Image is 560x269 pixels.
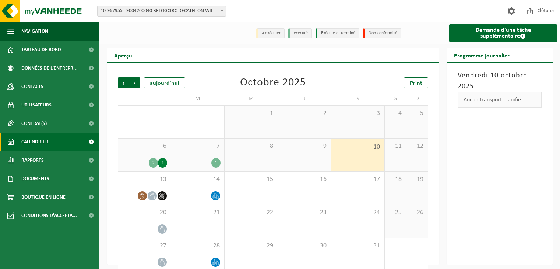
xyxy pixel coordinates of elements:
[98,6,226,16] span: 10-967955 - 9004200040 BELOGCIRC DECATHLON WILLEBROEK - WILLEBROEK
[21,133,48,151] span: Calendrier
[122,209,167,217] span: 20
[21,22,48,41] span: Navigation
[449,24,557,42] a: Demande d'une tâche supplémentaire
[21,96,52,114] span: Utilisateurs
[316,28,359,38] li: Exécuté et terminé
[21,151,44,170] span: Rapports
[225,92,278,105] td: M
[122,242,167,250] span: 27
[288,28,312,38] li: exécuté
[410,80,422,86] span: Print
[21,170,49,188] span: Documents
[228,242,274,250] span: 29
[388,142,402,150] span: 11
[458,92,542,108] div: Aucun transport planifié
[175,142,221,150] span: 7
[335,242,381,250] span: 31
[228,175,274,184] span: 15
[410,109,424,118] span: 5
[447,48,517,62] h2: Programme journalier
[406,92,428,105] td: D
[228,109,274,118] span: 1
[97,6,226,17] span: 10-967955 - 9004200040 BELOGCIRC DECATHLON WILLEBROEK - WILLEBROEK
[282,109,327,118] span: 2
[175,242,221,250] span: 28
[331,92,385,105] td: V
[385,92,406,105] td: S
[107,48,140,62] h2: Aperçu
[388,175,402,184] span: 18
[278,92,331,105] td: J
[404,77,428,88] a: Print
[175,209,221,217] span: 21
[335,109,381,118] span: 3
[21,188,66,206] span: Boutique en ligne
[410,142,424,150] span: 12
[282,242,327,250] span: 30
[118,92,171,105] td: L
[363,28,401,38] li: Non-conformité
[122,142,167,150] span: 6
[282,142,327,150] span: 9
[228,209,274,217] span: 22
[175,175,221,184] span: 14
[282,209,327,217] span: 23
[122,175,167,184] span: 13
[335,209,381,217] span: 24
[21,77,43,96] span: Contacts
[335,143,381,151] span: 10
[388,109,402,118] span: 4
[282,175,327,184] span: 16
[211,158,221,168] div: 1
[388,209,402,217] span: 25
[149,158,158,168] div: 2
[240,77,306,88] div: Octobre 2025
[118,77,129,88] span: Précédent
[21,206,77,225] span: Conditions d'accepta...
[458,70,542,92] h3: Vendredi 10 octobre 2025
[129,77,140,88] span: Suivant
[335,175,381,184] span: 17
[21,41,61,59] span: Tableau de bord
[410,175,424,184] span: 19
[410,209,424,217] span: 26
[256,28,285,38] li: à exécuter
[171,92,225,105] td: M
[144,77,185,88] div: aujourd'hui
[228,142,274,150] span: 8
[21,114,47,133] span: Contrat(s)
[158,158,167,168] div: 1
[21,59,78,77] span: Données de l'entrepr...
